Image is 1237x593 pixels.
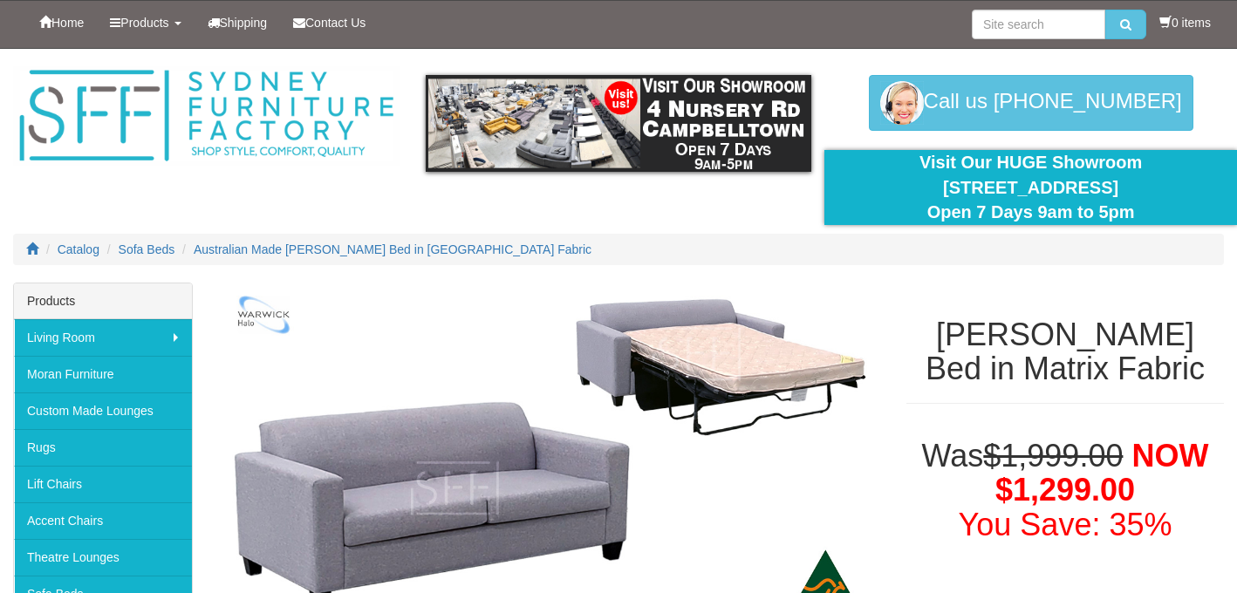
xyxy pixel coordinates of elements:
input: Site search [972,10,1105,39]
img: Sydney Furniture Factory [13,66,400,166]
a: Theatre Lounges [14,539,192,576]
span: Home [51,16,84,30]
a: Catalog [58,242,99,256]
span: Products [120,16,168,30]
font: You Save: 35% [959,507,1172,542]
a: Contact Us [280,1,379,44]
h1: Was [906,439,1224,542]
h1: [PERSON_NAME] Bed in Matrix Fabric [906,317,1224,386]
div: Visit Our HUGE Showroom [STREET_ADDRESS] Open 7 Days 9am to 5pm [837,150,1224,225]
a: Products [97,1,194,44]
del: $1,999.00 [983,438,1123,474]
a: Sofa Beds [119,242,175,256]
li: 0 items [1159,14,1211,31]
span: Shipping [220,16,268,30]
a: Australian Made [PERSON_NAME] Bed in [GEOGRAPHIC_DATA] Fabric [194,242,591,256]
img: showroom.gif [426,75,812,172]
a: Rugs [14,429,192,466]
span: NOW $1,299.00 [995,438,1208,508]
a: Moran Furniture [14,356,192,392]
a: Accent Chairs [14,502,192,539]
span: Contact Us [305,16,366,30]
a: Living Room [14,319,192,356]
a: Lift Chairs [14,466,192,502]
a: Shipping [195,1,281,44]
a: Custom Made Lounges [14,392,192,429]
div: Products [14,283,192,319]
a: Home [26,1,97,44]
